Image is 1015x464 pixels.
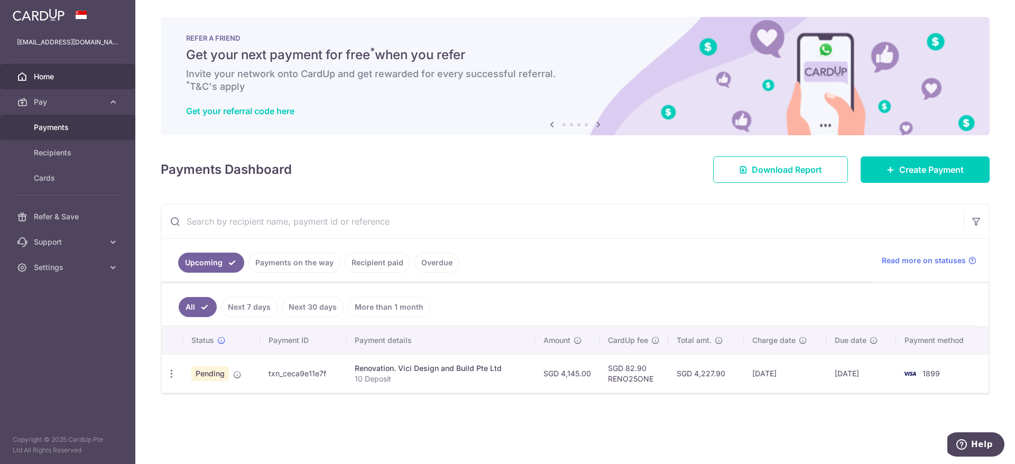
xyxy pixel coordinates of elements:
a: Recipient paid [345,253,410,273]
span: Refer & Save [34,211,104,222]
th: Payment ID [260,327,346,354]
p: REFER A FRIEND [186,34,964,42]
a: Read more on statuses [882,255,976,266]
span: CardUp fee [608,335,648,346]
h4: Payments Dashboard [161,160,292,179]
h6: Invite your network onto CardUp and get rewarded for every successful referral. T&C's apply [186,68,964,93]
h5: Get your next payment for free when you refer [186,47,964,63]
span: Support [34,237,104,247]
a: Upcoming [178,253,244,273]
span: Pay [34,97,104,107]
span: Amount [543,335,570,346]
span: Charge date [752,335,796,346]
img: Bank Card [899,367,920,380]
iframe: Opens a widget where you can find more information [947,432,1004,459]
td: SGD 82.90 RENO25ONE [599,354,668,393]
span: Create Payment [899,163,964,176]
a: Next 7 days [221,297,278,317]
a: Download Report [713,156,848,183]
span: Total amt. [677,335,712,346]
input: Search by recipient name, payment id or reference [161,205,964,238]
td: [DATE] [744,354,827,393]
th: Payment details [346,327,535,354]
td: txn_ceca9e11e7f [260,354,346,393]
a: Create Payment [861,156,990,183]
td: [DATE] [826,354,896,393]
img: CardUp [13,8,64,21]
span: Pending [191,366,229,381]
span: Due date [835,335,866,346]
p: [EMAIL_ADDRESS][DOMAIN_NAME] [17,37,118,48]
th: Payment method [896,327,989,354]
a: Payments on the way [248,253,340,273]
span: Home [34,71,104,82]
span: Download Report [752,163,822,176]
a: Overdue [414,253,459,273]
div: Renovation. Vici Design and Build Pte Ltd [355,363,527,374]
span: Read more on statuses [882,255,966,266]
img: RAF banner [161,17,990,135]
td: SGD 4,227.90 [668,354,744,393]
span: Recipients [34,147,104,158]
td: SGD 4,145.00 [535,354,599,393]
span: Payments [34,122,104,133]
a: More than 1 month [348,297,430,317]
span: 1899 [922,369,940,378]
a: Next 30 days [282,297,344,317]
a: All [179,297,217,317]
span: Cards [34,173,104,183]
a: Get your referral code here [186,106,294,116]
p: 10 Deposit [355,374,527,384]
span: Settings [34,262,104,273]
span: Status [191,335,214,346]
